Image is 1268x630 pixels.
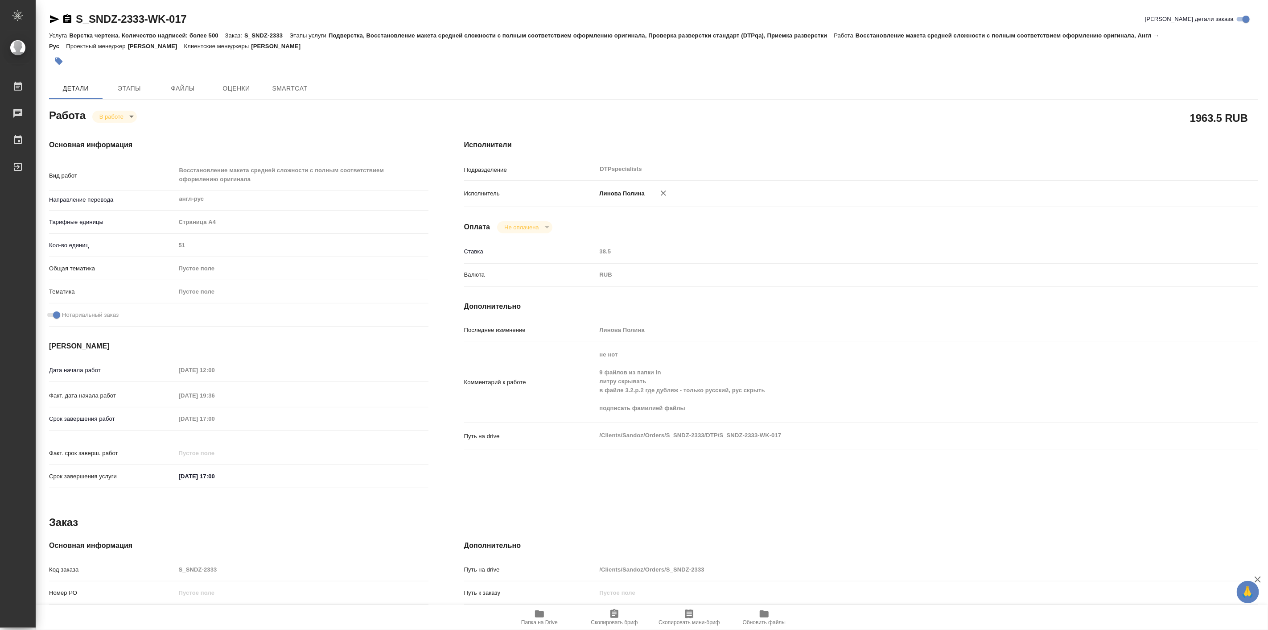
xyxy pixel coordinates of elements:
p: Проектный менеджер [66,43,128,50]
h2: Заказ [49,515,78,530]
p: Верстка чертежа. Количество надписей: более 500 [69,32,225,39]
p: Срок завершения услуги [49,472,176,481]
p: Последнее изменение [464,326,597,335]
p: Факт. срок заверш. работ [49,449,176,458]
span: Папка на Drive [521,619,558,626]
input: Пустое поле [176,412,254,425]
h2: Работа [49,107,86,123]
input: Пустое поле [176,239,428,252]
div: Пустое поле [179,264,418,273]
input: Пустое поле [597,563,1192,576]
p: Номер РО [49,589,176,597]
p: Этапы услуги [289,32,329,39]
input: Пустое поле [597,586,1192,599]
p: Работа [834,32,856,39]
p: Комментарий к работе [464,378,597,387]
p: [PERSON_NAME] [128,43,184,50]
p: Валюта [464,270,597,279]
p: Общая тематика [49,264,176,273]
div: В работе [92,111,137,123]
span: Обновить файлы [743,619,786,626]
button: Скопировать ссылку [62,14,73,25]
h4: Исполнители [464,140,1258,150]
button: Скопировать ссылку для ЯМессенджера [49,14,60,25]
input: Пустое поле [176,447,254,460]
span: SmartCat [268,83,311,94]
p: Направление перевода [49,195,176,204]
p: S_SNDZ-2333 [244,32,289,39]
input: Пустое поле [597,323,1192,336]
span: Оценки [215,83,258,94]
h4: Дополнительно [464,301,1258,312]
a: S_SNDZ-2333-WK-017 [76,13,186,25]
p: Путь к заказу [464,589,597,597]
button: Не оплачена [502,224,541,231]
span: 🙏 [1240,583,1256,601]
button: В работе [97,113,126,120]
h4: Оплата [464,222,490,232]
button: Обновить файлы [727,605,802,630]
div: Страница А4 [176,215,428,230]
p: Код заказа [49,565,176,574]
span: Скопировать бриф [591,619,638,626]
p: Тарифные единицы [49,218,176,227]
button: Папка на Drive [502,605,577,630]
p: Заказ: [225,32,244,39]
p: Ставка [464,247,597,256]
button: Удалить исполнителя [654,183,673,203]
p: Линова Полина [597,189,645,198]
button: Добавить тэг [49,51,69,71]
span: Скопировать мини-бриф [659,619,720,626]
div: В работе [497,221,552,233]
textarea: не нот 9 файлов из папки in литру скрывать в файле 3.2.p.2 где дубляж - только русский, рус скрыт... [597,347,1192,416]
h4: Основная информация [49,140,428,150]
div: Пустое поле [179,287,418,296]
span: Файлы [161,83,204,94]
span: Нотариальный заказ [62,311,119,319]
p: Подверстка, Восстановление макета средней сложности с полным соответствием оформлению оригинала, ... [329,32,834,39]
p: [PERSON_NAME] [251,43,307,50]
input: Пустое поле [176,586,428,599]
p: Клиентские менеджеры [184,43,251,50]
span: [PERSON_NAME] детали заказа [1145,15,1234,24]
input: Пустое поле [176,364,254,377]
p: Срок завершения работ [49,414,176,423]
p: Услуга [49,32,69,39]
p: Кол-во единиц [49,241,176,250]
h4: [PERSON_NAME] [49,341,428,352]
p: Вид работ [49,171,176,180]
p: Тематика [49,287,176,296]
div: RUB [597,267,1192,282]
input: ✎ Введи что-нибудь [176,470,254,483]
h2: 1963.5 RUB [1190,110,1248,125]
div: Пустое поле [176,261,428,276]
p: Дата начала работ [49,366,176,375]
input: Пустое поле [176,563,428,576]
h4: Основная информация [49,540,428,551]
span: Детали [54,83,97,94]
p: Подразделение [464,166,597,174]
p: Путь на drive [464,432,597,441]
button: 🙏 [1237,581,1259,603]
input: Пустое поле [597,245,1192,258]
p: Исполнитель [464,189,597,198]
span: Этапы [108,83,151,94]
textarea: /Clients/Sandoz/Orders/S_SNDZ-2333/DTP/S_SNDZ-2333-WK-017 [597,428,1192,443]
button: Скопировать мини-бриф [652,605,727,630]
h4: Дополнительно [464,540,1258,551]
p: Путь на drive [464,565,597,574]
button: Скопировать бриф [577,605,652,630]
p: Факт. дата начала работ [49,391,176,400]
div: Пустое поле [176,284,428,299]
input: Пустое поле [176,389,254,402]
